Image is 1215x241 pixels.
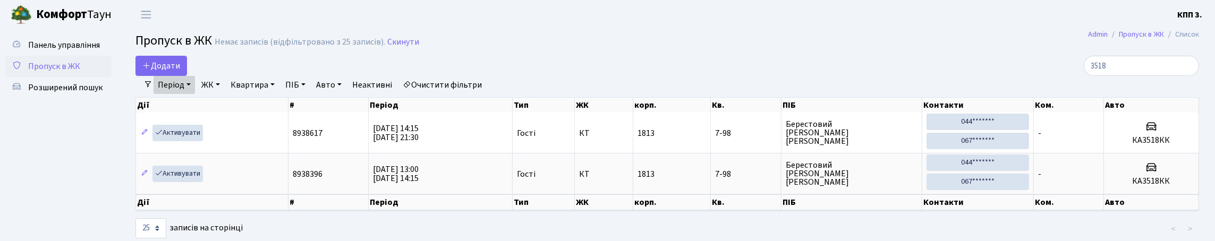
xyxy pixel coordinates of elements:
a: Квартира [226,76,279,94]
a: Очистити фільтри [398,76,486,94]
input: Пошук... [1084,56,1199,76]
th: ПІБ [781,194,922,210]
th: # [288,98,369,113]
a: Активувати [152,166,203,182]
span: КТ [579,129,628,137]
th: ПІБ [781,98,922,113]
a: Активувати [152,125,203,141]
a: КПП 3. [1177,8,1202,21]
span: [DATE] 13:00 [DATE] 14:15 [373,163,419,184]
span: Гості [517,170,536,178]
th: Період [369,98,513,113]
li: Список [1164,29,1199,40]
th: Тип [513,98,574,113]
span: 8938617 [293,127,322,139]
a: Авто [312,76,346,94]
th: Кв. [711,194,781,210]
th: Тип [513,194,574,210]
button: Переключити навігацію [133,6,159,23]
th: Ком. [1034,98,1104,113]
th: корп. [633,98,711,113]
a: ПІБ [281,76,310,94]
a: Період [154,76,195,94]
span: КТ [579,170,628,178]
span: Панель управління [28,39,100,51]
h5: КА3518КК [1108,135,1194,145]
label: записів на сторінці [135,218,243,238]
span: 1813 [638,127,655,139]
th: Авто [1104,98,1199,113]
a: ЖК [197,76,224,94]
span: 1813 [638,168,655,180]
h5: КА3518КК [1108,176,1194,186]
th: Дії [136,98,288,113]
b: КПП 3. [1177,9,1202,21]
span: Розширений пошук [28,82,103,93]
a: Неактивні [348,76,396,94]
span: 7-98 [715,129,777,137]
th: ЖК [575,194,633,210]
span: 8938396 [293,168,322,180]
select: записів на сторінці [135,218,166,238]
th: # [288,194,369,210]
span: Таун [36,6,112,24]
b: Комфорт [36,6,87,23]
nav: breadcrumb [1072,23,1215,46]
a: Пропуск в ЖК [5,56,112,77]
a: Додати [135,56,187,76]
th: Контакти [922,98,1034,113]
a: Розширений пошук [5,77,112,98]
span: 7-98 [715,170,777,178]
span: - [1038,127,1041,139]
a: Пропуск в ЖК [1119,29,1164,40]
th: Дії [136,194,288,210]
th: ЖК [575,98,633,113]
a: Admin [1088,29,1108,40]
th: Ком. [1034,194,1104,210]
span: [DATE] 14:15 [DATE] 21:30 [373,123,419,143]
span: Берестовий [PERSON_NAME] [PERSON_NAME] [786,120,917,145]
span: Гості [517,129,536,137]
span: Пропуск в ЖК [135,31,212,50]
span: - [1038,168,1041,180]
th: Авто [1104,194,1199,210]
th: Кв. [711,98,781,113]
span: Берестовий [PERSON_NAME] [PERSON_NAME] [786,161,917,186]
th: корп. [633,194,711,210]
span: Додати [142,60,180,72]
th: Контакти [922,194,1034,210]
a: Панель управління [5,35,112,56]
th: Період [369,194,513,210]
div: Немає записів (відфільтровано з 25 записів). [215,37,385,47]
a: Скинути [387,37,419,47]
span: Пропуск в ЖК [28,61,80,72]
img: logo.png [11,4,32,25]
